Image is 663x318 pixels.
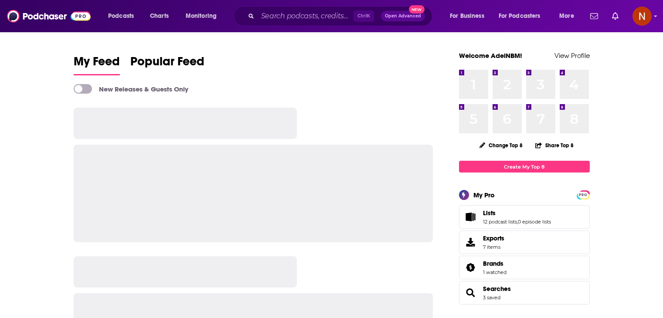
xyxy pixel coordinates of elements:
[459,281,590,304] span: Searches
[242,6,441,26] div: Search podcasts, credits, & more...
[632,7,652,26] span: Logged in as AdelNBM
[493,9,553,23] button: open menu
[150,10,169,22] span: Charts
[517,219,518,225] span: ,
[381,11,425,21] button: Open AdvancedNew
[186,10,217,22] span: Monitoring
[518,219,551,225] a: 0 episode lists
[102,9,145,23] button: open menu
[483,269,507,275] a: 1 watched
[499,10,541,22] span: For Podcasters
[74,84,188,94] a: New Releases & Guests Only
[559,10,574,22] span: More
[483,260,503,267] span: Brands
[587,9,602,24] a: Show notifications dropdown
[74,54,120,74] span: My Feed
[459,161,590,173] a: Create My Top 8
[444,9,495,23] button: open menu
[409,5,425,14] span: New
[74,54,120,75] a: My Feed
[258,9,354,23] input: Search podcasts, credits, & more...
[144,9,174,23] a: Charts
[450,10,484,22] span: For Business
[130,54,204,75] a: Popular Feed
[459,230,590,254] a: Exports
[130,54,204,74] span: Popular Feed
[483,209,551,217] a: Lists
[354,10,374,22] span: Ctrl K
[462,236,479,248] span: Exports
[609,9,622,24] a: Show notifications dropdown
[462,287,479,299] a: Searches
[483,294,500,301] a: 3 saved
[180,9,228,23] button: open menu
[459,205,590,229] span: Lists
[632,7,652,26] button: Show profile menu
[459,256,590,279] span: Brands
[483,219,517,225] a: 12 podcast lists
[473,191,495,199] div: My Pro
[632,7,652,26] img: User Profile
[483,209,496,217] span: Lists
[483,234,504,242] span: Exports
[7,8,91,24] img: Podchaser - Follow, Share and Rate Podcasts
[578,191,588,198] a: PRO
[462,261,479,274] a: Brands
[385,14,421,18] span: Open Advanced
[474,140,528,151] button: Change Top 8
[459,51,522,60] a: Welcome AdelNBM!
[462,211,479,223] a: Lists
[535,137,574,154] button: Share Top 8
[554,51,590,60] a: View Profile
[108,10,134,22] span: Podcasts
[483,285,511,293] a: Searches
[483,244,504,250] span: 7 items
[578,192,588,198] span: PRO
[483,260,507,267] a: Brands
[553,9,585,23] button: open menu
